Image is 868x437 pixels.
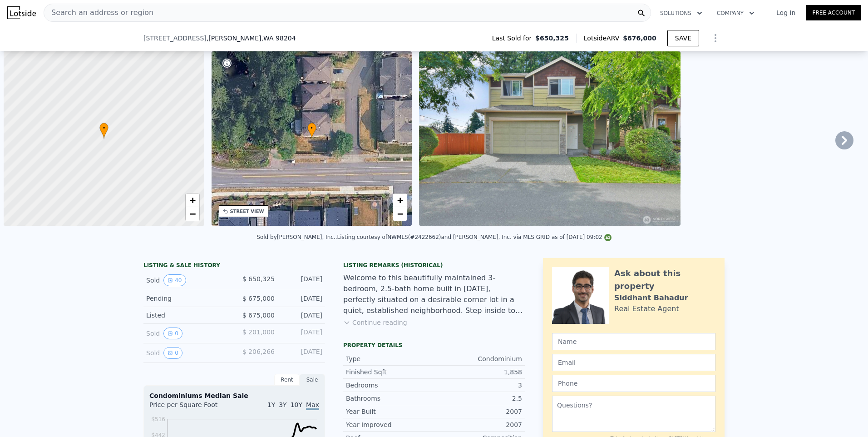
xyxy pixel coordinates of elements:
[397,194,403,206] span: +
[552,375,715,392] input: Phone
[189,208,195,219] span: −
[189,194,195,206] span: +
[604,234,612,241] img: NWMLS Logo
[535,34,569,43] span: $650,325
[282,274,322,286] div: [DATE]
[346,354,434,363] div: Type
[584,34,623,43] span: Lotside ARV
[151,416,165,422] tspan: $516
[434,381,522,390] div: 3
[434,394,522,403] div: 2.5
[242,275,275,283] span: $ 650,325
[434,367,522,377] div: 1,858
[242,348,275,355] span: $ 206,266
[186,194,199,207] a: Zoom in
[307,123,316,139] div: •
[434,407,522,416] div: 2007
[256,234,337,240] div: Sold by [PERSON_NAME], Inc. .
[163,274,186,286] button: View historical data
[307,124,316,132] span: •
[242,312,275,319] span: $ 675,000
[434,420,522,429] div: 2007
[706,29,725,47] button: Show Options
[552,354,715,371] input: Email
[242,328,275,336] span: $ 201,000
[149,391,319,400] div: Condominiums Median Sale
[667,30,699,46] button: SAVE
[419,51,681,226] img: Sale: 167521873 Parcel: 103329435
[149,400,234,415] div: Price per Square Foot
[434,354,522,363] div: Condominium
[306,401,319,410] span: Max
[282,294,322,303] div: [DATE]
[99,124,108,132] span: •
[207,34,296,43] span: , [PERSON_NAME]
[552,333,715,350] input: Name
[710,5,762,21] button: Company
[346,420,434,429] div: Year Improved
[146,274,227,286] div: Sold
[346,381,434,390] div: Bedrooms
[163,328,182,339] button: View historical data
[806,5,861,20] a: Free Account
[492,34,536,43] span: Last Sold for
[146,294,227,303] div: Pending
[614,303,679,314] div: Real Estate Agent
[143,262,325,271] div: LISTING & SALE HISTORY
[186,207,199,221] a: Zoom out
[99,123,108,139] div: •
[765,8,806,17] a: Log In
[343,342,525,349] div: Property details
[614,267,715,293] div: Ask about this property
[346,407,434,416] div: Year Built
[261,35,296,42] span: , WA 98204
[397,208,403,219] span: −
[274,374,300,386] div: Rent
[614,293,688,303] div: Siddhant Bahadur
[7,6,36,19] img: Lotside
[279,401,286,408] span: 3Y
[242,295,275,302] span: $ 675,000
[44,7,153,18] span: Search an address or region
[346,394,434,403] div: Bathrooms
[163,347,182,359] button: View historical data
[143,34,207,43] span: [STREET_ADDRESS]
[343,318,407,327] button: Continue reading
[282,347,322,359] div: [DATE]
[393,207,407,221] a: Zoom out
[267,401,275,408] span: 1Y
[393,194,407,207] a: Zoom in
[282,328,322,339] div: [DATE]
[300,374,325,386] div: Sale
[343,273,525,316] div: Welcome to this beautifully maintained 3-bedroom, 2.5-bath home built in [DATE], perfectly situat...
[291,401,302,408] span: 10Y
[343,262,525,269] div: Listing Remarks (Historical)
[337,234,611,240] div: Listing courtesy of NWMLS (#2422662) and [PERSON_NAME], Inc. via MLS GRID as of [DATE] 09:02
[623,35,656,42] span: $676,000
[282,311,322,320] div: [DATE]
[230,208,264,215] div: STREET VIEW
[653,5,710,21] button: Solutions
[146,347,227,359] div: Sold
[146,328,227,339] div: Sold
[146,311,227,320] div: Listed
[346,367,434,377] div: Finished Sqft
